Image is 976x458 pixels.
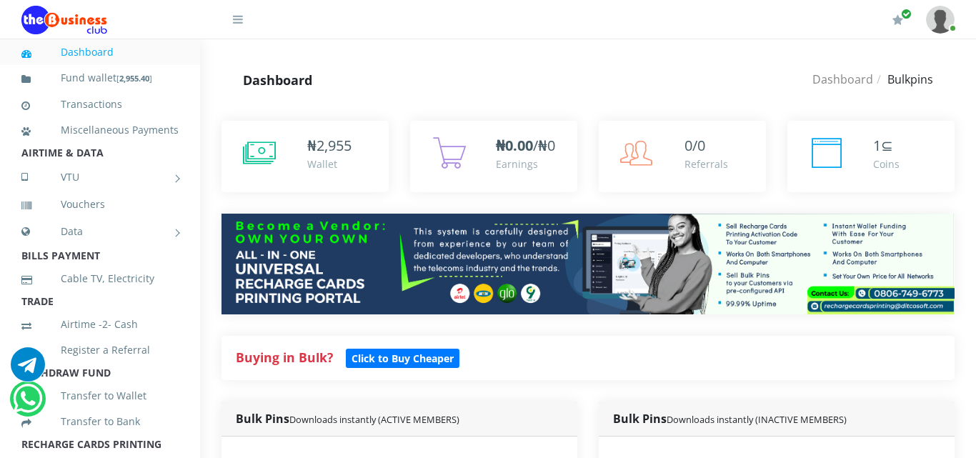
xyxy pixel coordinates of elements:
i: Renew/Upgrade Subscription [892,14,903,26]
span: 0/0 [684,136,705,155]
span: Renew/Upgrade Subscription [901,9,912,19]
b: 2,955.40 [119,73,149,84]
a: Miscellaneous Payments [21,114,179,146]
strong: Bulk Pins [236,411,459,427]
div: Referrals [684,156,728,171]
img: Logo [21,6,107,34]
span: /₦0 [496,136,555,155]
a: ₦0.00/₦0 Earnings [410,121,577,192]
a: Fund wallet[2,955.40] [21,61,179,95]
li: Bulkpins [873,71,933,88]
a: Transfer to Wallet [21,379,179,412]
div: ₦ [307,135,352,156]
strong: Bulk Pins [613,411,847,427]
a: Airtime -2- Cash [21,308,179,341]
b: Click to Buy Cheaper [352,352,454,365]
small: [ ] [116,73,152,84]
div: Coins [873,156,900,171]
a: Chat for support [11,358,45,382]
a: Transactions [21,88,179,121]
a: Dashboard [21,36,179,69]
a: Register a Referral [21,334,179,367]
span: 1 [873,136,881,155]
strong: Dashboard [243,71,312,89]
div: Wallet [307,156,352,171]
a: Click to Buy Cheaper [346,349,459,366]
strong: Buying in Bulk? [236,349,333,366]
a: Vouchers [21,188,179,221]
a: Dashboard [812,71,873,87]
a: Transfer to Bank [21,405,179,438]
img: User [926,6,955,34]
div: Earnings [496,156,555,171]
b: ₦0.00 [496,136,533,155]
a: VTU [21,159,179,195]
a: ₦2,955 Wallet [221,121,389,192]
img: multitenant_rcp.png [221,214,955,314]
a: Chat for support [13,392,42,416]
a: Data [21,214,179,249]
a: Cable TV, Electricity [21,262,179,295]
small: Downloads instantly (INACTIVE MEMBERS) [667,413,847,426]
a: 0/0 Referrals [599,121,766,192]
div: ⊆ [873,135,900,156]
small: Downloads instantly (ACTIVE MEMBERS) [289,413,459,426]
span: 2,955 [317,136,352,155]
